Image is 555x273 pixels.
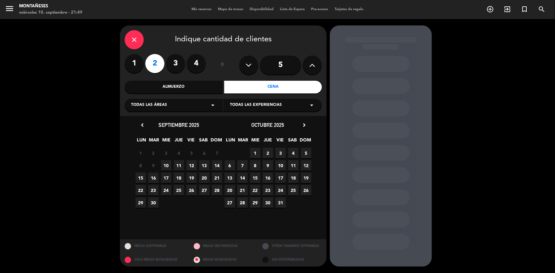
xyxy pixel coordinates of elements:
span: 30 [148,197,159,208]
label: 3 [166,54,185,73]
span: 29 [135,197,146,208]
span: 13 [199,160,210,171]
span: JUE [263,136,273,147]
span: 11 [174,160,184,171]
span: 21 [237,185,248,195]
span: 7 [237,160,248,171]
span: 14 [237,173,248,183]
span: 16 [148,173,159,183]
span: 25 [288,185,299,195]
span: 1 [135,148,146,158]
span: 26 [301,185,311,195]
span: DOM [300,136,310,147]
i: arrow_drop_down [308,101,316,109]
i: arrow_drop_down [209,101,217,109]
span: 20 [199,173,210,183]
label: 2 [145,54,164,73]
span: MIE [250,136,261,147]
i: exit_to_app [503,5,511,13]
i: search [538,5,545,13]
i: close [130,36,138,44]
span: Pre-acceso [308,8,331,11]
span: Mis reservas [188,8,215,11]
span: Mapa de mesas [215,8,246,11]
span: 19 [301,173,311,183]
label: 1 [125,54,144,73]
span: 19 [186,173,197,183]
span: VIE [186,136,197,147]
span: 8 [135,160,146,171]
span: VIE [275,136,286,147]
span: 17 [275,173,286,183]
span: 27 [225,197,235,208]
span: 23 [263,185,273,195]
span: 1 [250,148,260,158]
span: 5 [301,148,311,158]
span: Todas las áreas [131,102,167,108]
span: 12 [186,160,197,171]
div: OTROS TAMAÑOS DIPONIBLES [258,239,327,253]
div: ó [212,54,233,76]
span: 14 [212,160,222,171]
span: 4 [174,148,184,158]
span: 9 [263,160,273,171]
span: octubre 2025 [252,122,284,128]
span: MAR [238,136,248,147]
span: JUE [174,136,184,147]
span: SAB [198,136,209,147]
span: 10 [161,160,171,171]
button: menu [5,4,14,16]
span: 6 [199,148,210,158]
i: chevron_right [301,122,308,128]
span: 11 [288,160,299,171]
div: Montañeses [19,3,82,10]
span: 22 [250,185,260,195]
span: 28 [212,185,222,195]
span: 13 [225,173,235,183]
i: turned_in_not [521,5,528,13]
span: 21 [212,173,222,183]
label: 4 [187,54,206,73]
span: DOM [211,136,221,147]
span: 27 [199,185,210,195]
i: menu [5,4,14,13]
span: 25 [174,185,184,195]
span: 23 [148,185,159,195]
span: 15 [250,173,260,183]
span: 2 [148,148,159,158]
span: 18 [288,173,299,183]
span: 6 [225,160,235,171]
div: SIN DISPONIBILIDAD [258,253,327,267]
span: 5 [186,148,197,158]
span: 12 [301,160,311,171]
span: 2 [263,148,273,158]
span: SAB [288,136,298,147]
div: MESAS RESTRINGIDAS [189,239,258,253]
span: 7 [212,148,222,158]
div: MESAS BLOQUEADAS [189,253,258,267]
span: Todas las experiencias [230,102,282,108]
span: 16 [263,173,273,183]
i: add_circle_outline [486,5,494,13]
span: 20 [225,185,235,195]
span: 26 [186,185,197,195]
span: LUN [225,136,236,147]
span: septiembre 2025 [158,122,199,128]
span: 29 [250,197,260,208]
span: 30 [263,197,273,208]
span: 10 [275,160,286,171]
span: Tarjetas de regalo [331,8,367,11]
div: miércoles 10. septiembre - 21:49 [19,10,82,16]
span: 3 [275,148,286,158]
span: 28 [237,197,248,208]
span: 18 [174,173,184,183]
div: Indique cantidad de clientes [125,30,322,49]
div: Cena [224,81,322,93]
span: LUN [136,136,147,147]
div: SOLO MESAS BLOQUEADAS [120,253,189,267]
span: MAR [149,136,159,147]
span: 24 [275,185,286,195]
span: MIE [161,136,172,147]
span: Disponibilidad [246,8,277,11]
span: 24 [161,185,171,195]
